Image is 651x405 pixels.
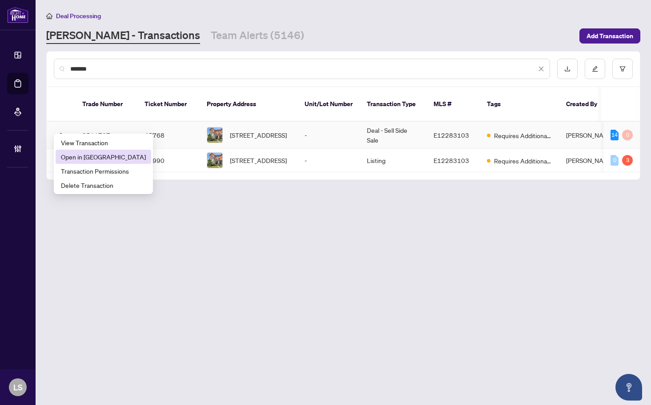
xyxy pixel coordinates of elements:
span: home [46,13,52,19]
button: download [557,59,578,79]
img: logo [7,7,28,23]
td: Deal - Sell Side Sale [360,122,426,149]
th: Transaction Type [360,87,426,122]
img: Logo [57,132,64,139]
button: filter [612,59,633,79]
button: Open asap [615,374,642,401]
span: Delete Transaction [61,180,146,190]
img: thumbnail-img [207,127,222,143]
button: Add Transaction [579,28,640,44]
a: [PERSON_NAME] - Transactions [46,28,200,44]
td: - [297,122,360,149]
th: Property Address [200,87,297,122]
th: Tags [480,87,559,122]
span: Requires Additional Docs [494,156,552,166]
button: edit [585,59,605,79]
span: Transaction Permissions [61,166,146,176]
th: Unit/Lot Number [297,87,360,122]
th: Trade Number [75,87,137,122]
span: Add Transaction [587,29,633,43]
a: Team Alerts (5146) [211,28,304,44]
th: Created By [559,87,612,122]
span: View Transaction [61,138,146,147]
span: [STREET_ADDRESS] [230,155,287,165]
td: - [297,149,360,172]
span: [PERSON_NAME] [566,156,614,164]
span: Requires Additional Docs [494,131,552,140]
span: download [564,66,571,72]
span: E12283103 [434,131,469,139]
span: E12283103 [434,156,469,164]
td: Listing [360,149,426,172]
td: 43990 [137,149,200,172]
th: MLS # [426,87,480,122]
div: 0 [611,155,619,166]
td: 2511707 [75,122,137,149]
div: 14 [611,130,619,140]
button: Logo [54,128,68,142]
span: close [538,66,544,72]
span: [PERSON_NAME] [566,131,614,139]
td: 45768 [137,122,200,149]
span: edit [592,66,598,72]
th: Ticket Number [137,87,200,122]
span: [STREET_ADDRESS] [230,130,287,140]
span: Open in [GEOGRAPHIC_DATA] [61,152,146,162]
img: thumbnail-img [207,153,222,168]
div: 0 [622,130,633,140]
span: filter [619,66,626,72]
span: Deal Processing [56,12,101,20]
div: 3 [622,155,633,166]
span: LS [13,381,23,393]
